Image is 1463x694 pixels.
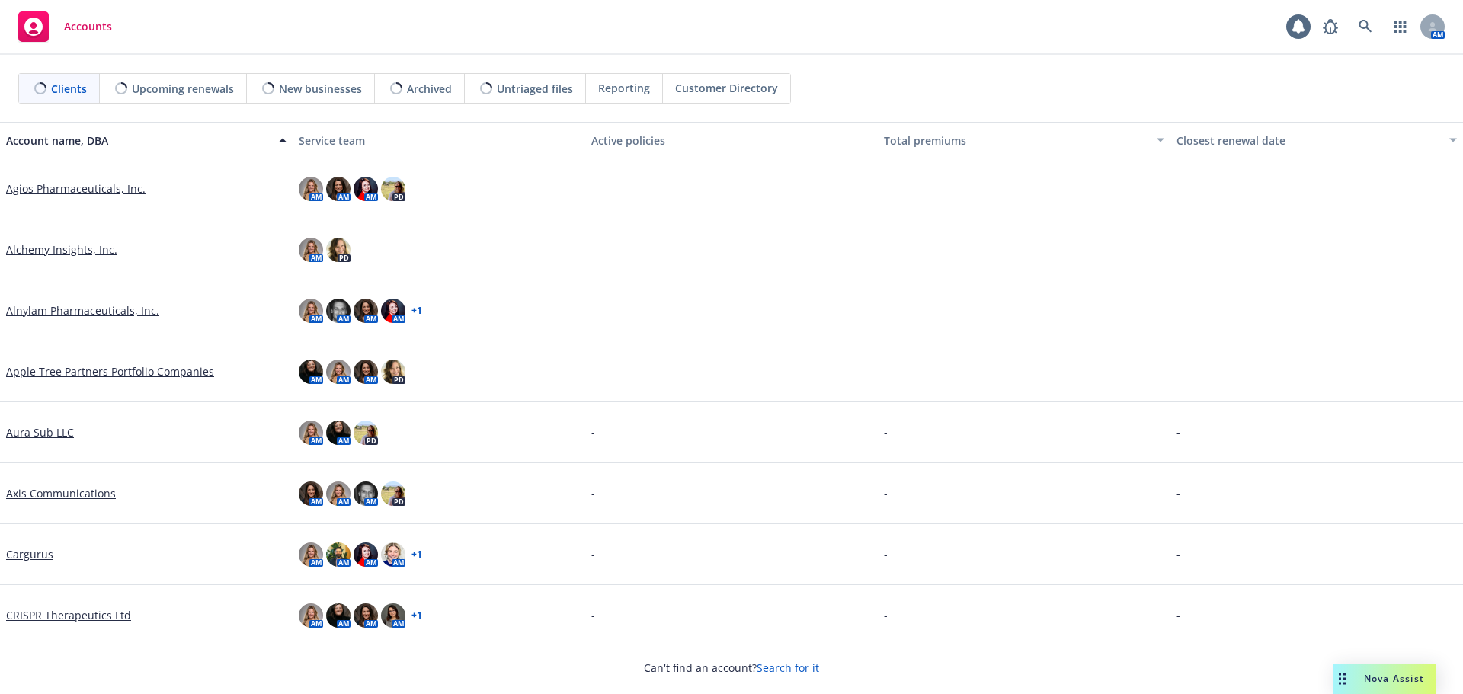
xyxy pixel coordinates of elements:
img: photo [299,360,323,384]
img: photo [354,177,378,201]
span: - [591,181,595,197]
img: photo [299,238,323,262]
img: photo [326,299,351,323]
a: Cargurus [6,546,53,562]
a: Accounts [12,5,118,48]
span: Archived [407,81,452,97]
span: Untriaged files [497,81,573,97]
span: - [884,181,888,197]
a: Alchemy Insights, Inc. [6,241,117,257]
img: photo [326,542,351,567]
span: - [884,424,888,440]
img: photo [381,542,405,567]
img: photo [354,421,378,445]
img: photo [299,603,323,628]
img: photo [354,360,378,384]
div: Drag to move [1333,664,1352,694]
img: photo [354,542,378,567]
span: - [884,241,888,257]
img: photo [326,360,351,384]
span: - [1176,424,1180,440]
span: - [884,302,888,318]
span: - [1176,485,1180,501]
span: - [591,607,595,623]
span: Clients [51,81,87,97]
span: - [884,546,888,562]
span: - [1176,363,1180,379]
a: + 1 [411,550,422,559]
span: - [591,363,595,379]
img: photo [381,481,405,506]
div: Closest renewal date [1176,133,1440,149]
span: - [1176,181,1180,197]
a: + 1 [411,306,422,315]
img: photo [326,238,351,262]
span: Reporting [598,80,650,96]
span: Customer Directory [675,80,778,96]
span: - [884,363,888,379]
div: Service team [299,133,579,149]
a: Apple Tree Partners Portfolio Companies [6,363,214,379]
span: - [884,485,888,501]
img: photo [326,421,351,445]
img: photo [326,603,351,628]
a: CRISPR Therapeutics Ltd [6,607,131,623]
span: - [1176,607,1180,623]
span: Nova Assist [1364,672,1424,685]
a: Report a Bug [1315,11,1346,42]
img: photo [381,177,405,201]
div: Total premiums [884,133,1148,149]
img: photo [381,603,405,628]
button: Total premiums [878,122,1170,158]
a: Aura Sub LLC [6,424,74,440]
span: - [591,424,595,440]
span: - [591,302,595,318]
div: Account name, DBA [6,133,270,149]
img: photo [299,481,323,506]
button: Active policies [585,122,878,158]
button: Service team [293,122,585,158]
img: photo [299,299,323,323]
a: + 1 [411,611,422,620]
a: Search for it [757,660,819,675]
img: photo [299,177,323,201]
img: photo [326,481,351,506]
a: Agios Pharmaceuticals, Inc. [6,181,146,197]
img: photo [299,542,323,567]
span: - [591,546,595,562]
a: Search [1350,11,1381,42]
a: Axis Communications [6,485,116,501]
span: - [1176,302,1180,318]
span: - [1176,546,1180,562]
button: Closest renewal date [1170,122,1463,158]
button: Nova Assist [1333,664,1436,694]
a: Switch app [1385,11,1416,42]
span: - [1176,241,1180,257]
img: photo [354,603,378,628]
span: Upcoming renewals [132,81,234,97]
span: - [884,607,888,623]
img: photo [381,360,405,384]
span: Can't find an account? [644,660,819,676]
a: Alnylam Pharmaceuticals, Inc. [6,302,159,318]
img: photo [354,481,378,506]
img: photo [381,299,405,323]
div: Active policies [591,133,872,149]
span: New businesses [279,81,362,97]
span: - [591,241,595,257]
span: Accounts [64,21,112,33]
img: photo [354,299,378,323]
span: - [591,485,595,501]
img: photo [299,421,323,445]
img: photo [326,177,351,201]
